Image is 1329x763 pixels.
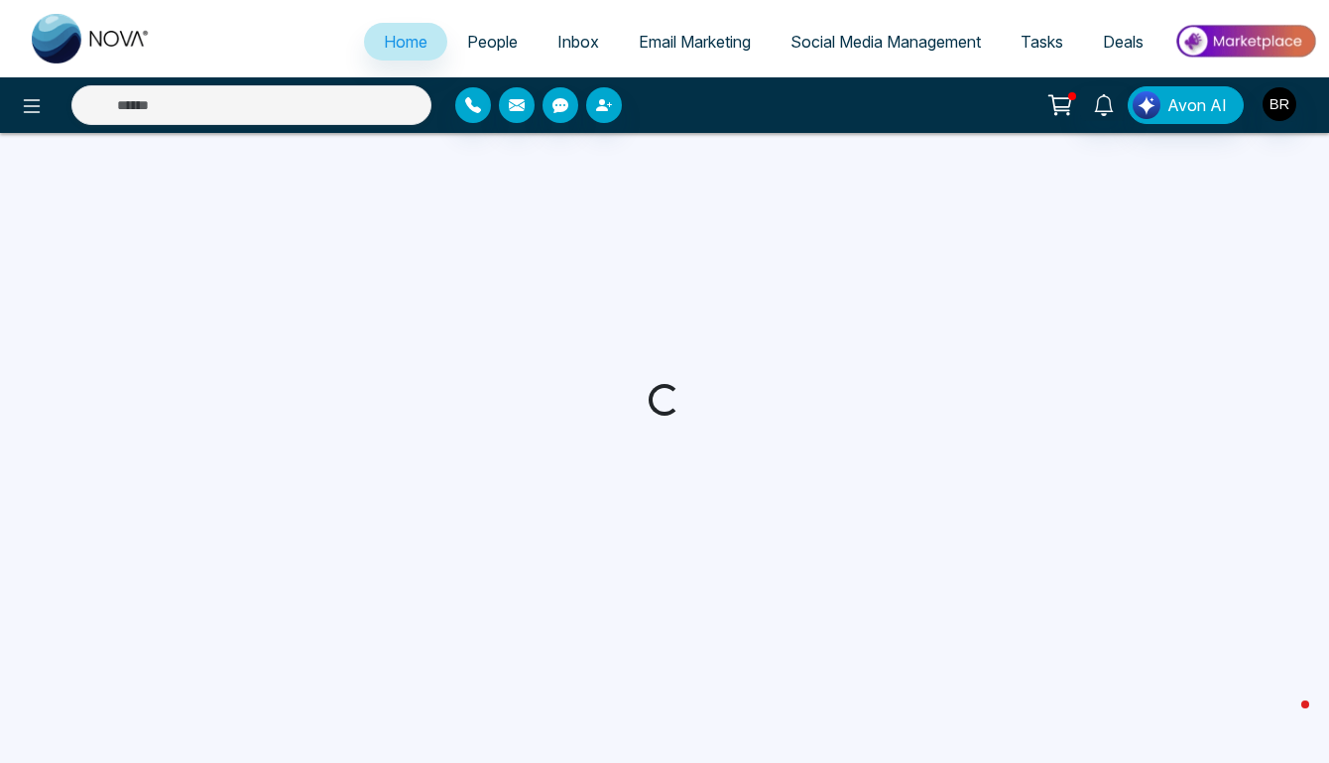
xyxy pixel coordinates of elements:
[364,23,447,61] a: Home
[771,23,1001,61] a: Social Media Management
[790,32,981,52] span: Social Media Management
[32,14,151,64] img: Nova CRM Logo
[1103,32,1144,52] span: Deals
[619,23,771,61] a: Email Marketing
[1128,86,1244,124] button: Avon AI
[1083,23,1163,61] a: Deals
[1262,696,1309,743] iframe: Intercom live chat
[1173,19,1317,64] img: Market-place.gif
[1021,32,1063,52] span: Tasks
[1133,91,1160,119] img: Lead Flow
[557,32,599,52] span: Inbox
[1263,87,1296,121] img: User Avatar
[1167,93,1227,117] span: Avon AI
[467,32,518,52] span: People
[538,23,619,61] a: Inbox
[447,23,538,61] a: People
[384,32,427,52] span: Home
[1001,23,1083,61] a: Tasks
[639,32,751,52] span: Email Marketing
